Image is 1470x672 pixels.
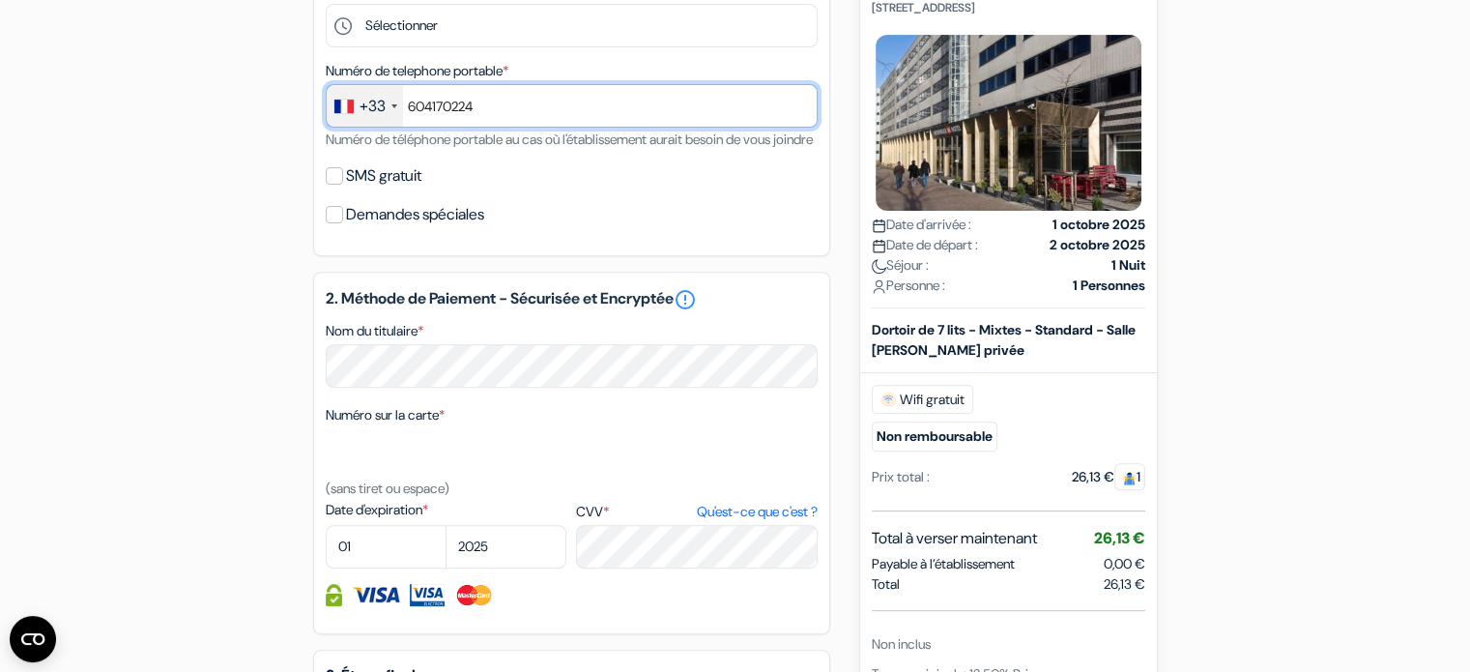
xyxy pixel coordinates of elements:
h5: 2. Méthode de Paiement - Sécurisée et Encryptée [326,288,818,311]
span: Date de départ : [872,235,978,255]
span: 1 [1114,463,1145,490]
div: 26,13 € [1072,467,1145,487]
span: 26,13 € [1094,528,1145,548]
img: Visa Electron [410,584,445,606]
div: Prix total : [872,467,930,487]
small: Numéro de téléphone portable au cas où l'établissement aurait besoin de vous joindre [326,131,813,148]
img: free_wifi.svg [880,392,896,407]
small: Non remboursable [872,422,997,452]
label: Date d'expiration [326,500,566,520]
img: moon.svg [872,259,886,274]
div: Non inclus [872,634,1145,655]
span: Total [872,574,900,595]
label: Nom du titulaire [326,321,423,341]
img: calendar.svg [872,219,886,233]
strong: 1 octobre 2025 [1052,215,1145,235]
small: (sans tiret ou espace) [326,480,449,497]
label: Demandes spéciales [346,201,484,228]
img: Master Card [454,584,494,606]
span: Date d'arrivée : [872,215,971,235]
a: Qu'est-ce que c'est ? [696,502,817,522]
label: CVV [576,502,817,522]
span: Payable à l’établissement [872,554,1015,574]
strong: 2 octobre 2025 [1050,235,1145,255]
span: Personne : [872,276,945,296]
div: France: +33 [327,85,403,127]
label: Numéro de telephone portable [326,61,508,81]
label: SMS gratuit [346,162,421,190]
span: Total à verser maintenant [872,527,1037,550]
img: guest.svg [1122,471,1137,485]
label: Numéro sur la carte [326,405,445,425]
span: 0,00 € [1104,555,1145,572]
strong: 1 Personnes [1073,276,1145,296]
img: user_icon.svg [872,279,886,294]
div: +33 [360,95,386,118]
button: Ouvrir le widget CMP [10,616,56,662]
span: Séjour : [872,255,929,276]
strong: 1 Nuit [1111,255,1145,276]
input: 6 12 34 56 78 [326,84,818,128]
img: Information de carte de crédit entièrement encryptée et sécurisée [326,584,342,606]
span: 26,13 € [1104,574,1145,595]
span: Wifi gratuit [872,385,973,414]
b: Dortoir de 7 lits - Mixtes - Standard - Salle [PERSON_NAME] privée [872,321,1136,359]
a: error_outline [674,288,697,311]
img: Visa [352,584,400,606]
img: calendar.svg [872,239,886,253]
